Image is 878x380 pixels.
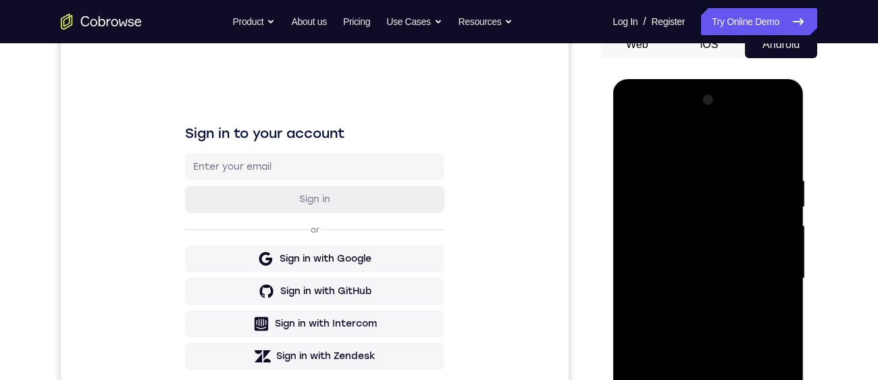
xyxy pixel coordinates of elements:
[343,8,370,35] a: Pricing
[673,31,746,58] button: iOS
[601,31,673,58] button: Web
[214,286,316,300] div: Sign in with Intercom
[61,14,142,30] a: Go to the home page
[124,93,384,112] h1: Sign in to your account
[124,214,384,241] button: Sign in with Google
[215,318,315,332] div: Sign in with Zendesk
[613,8,638,35] a: Log In
[132,129,376,143] input: Enter your email
[701,8,817,35] a: Try Online Demo
[124,312,384,339] button: Sign in with Zendesk
[124,279,384,306] button: Sign in with Intercom
[124,350,384,360] p: Don't have an account?
[643,14,646,30] span: /
[291,8,326,35] a: About us
[124,247,384,274] button: Sign in with GitHub
[219,221,311,235] div: Sign in with Google
[459,8,513,35] button: Resources
[233,8,276,35] button: Product
[652,8,685,35] a: Register
[247,193,261,204] p: or
[386,8,442,35] button: Use Cases
[124,155,384,182] button: Sign in
[745,31,817,58] button: Android
[228,350,324,360] a: Create a new account
[219,254,311,267] div: Sign in with GitHub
